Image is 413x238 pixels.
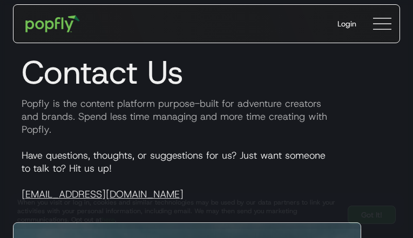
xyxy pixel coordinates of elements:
[348,206,396,224] a: Got It!
[18,8,87,40] a: home
[337,18,356,29] div: Login
[17,198,339,224] div: When you visit or log in, cookies and similar technologies may be used by our data partners to li...
[101,215,115,224] a: here
[13,53,400,92] h1: Contact Us
[329,10,365,38] a: Login
[13,149,400,201] p: Have questions, thoughts, or suggestions for us? Just want someone to talk to? Hit us up!
[22,188,184,201] a: [EMAIL_ADDRESS][DOMAIN_NAME]
[13,97,400,136] p: Popfly is the content platform purpose-built for adventure creators and brands. Spend less time m...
